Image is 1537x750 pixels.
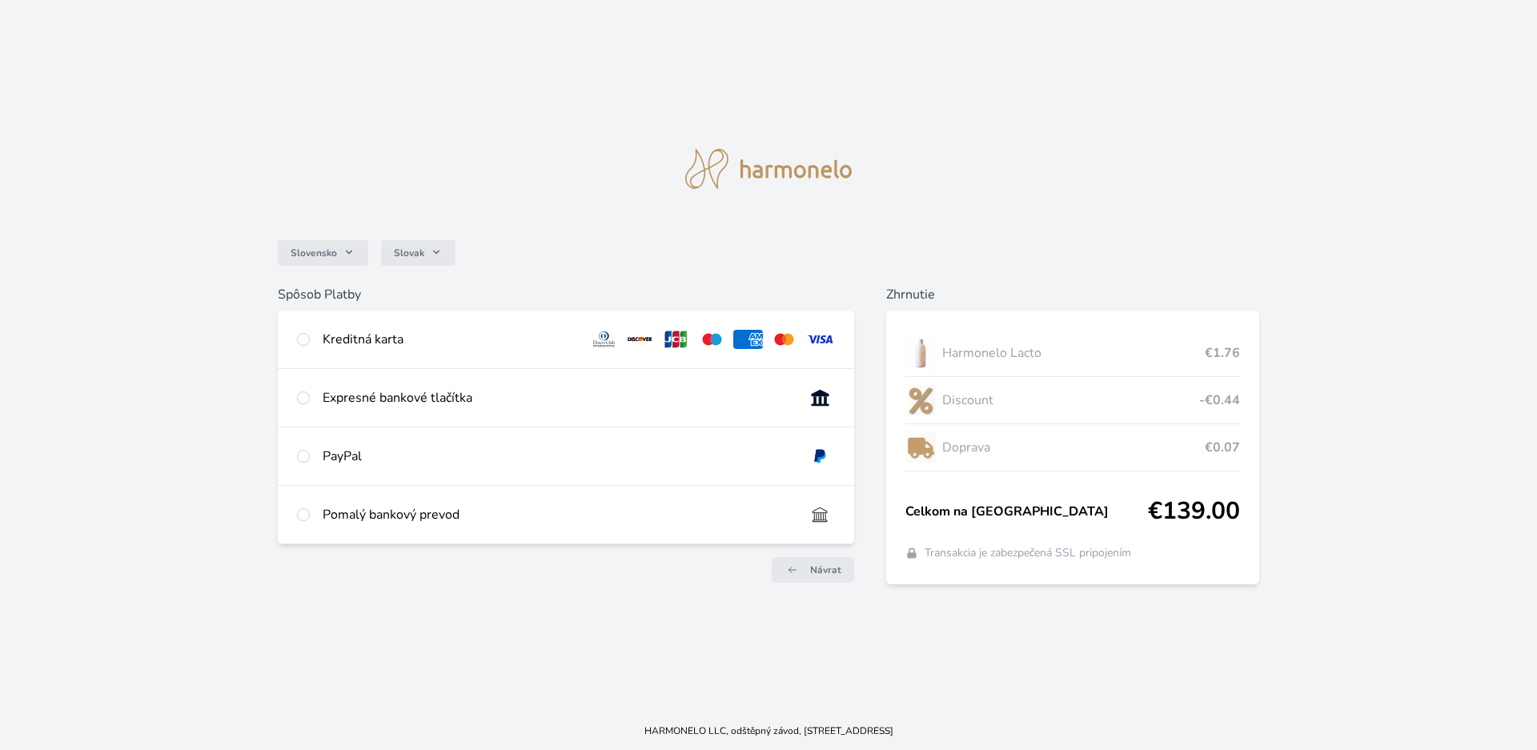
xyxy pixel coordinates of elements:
img: amex.svg [733,330,763,349]
img: jcb.svg [661,330,691,349]
h6: Zhrnutie [886,285,1260,304]
img: CLEAN_LACTO_se_stinem_x-hi-lo.jpg [905,333,936,373]
span: €139.00 [1148,497,1240,526]
button: Slovensko [278,240,368,266]
img: bankTransfer_IBAN.svg [805,505,835,524]
div: PayPal [323,447,793,466]
span: Transakcia je zabezpečená SSL pripojením [925,545,1131,561]
img: diners.svg [589,330,619,349]
div: Expresné bankové tlačítka [323,388,793,407]
span: €0.07 [1205,438,1240,457]
img: maestro.svg [697,330,727,349]
img: discount-lo.png [905,380,936,420]
span: Harmonelo Lacto [942,343,1206,363]
span: Discount [942,391,1200,410]
img: visa.svg [805,330,835,349]
span: Doprava [942,438,1206,457]
span: Slovensko [291,247,337,259]
img: logo.svg [685,149,852,189]
div: Kreditná karta [323,330,577,349]
h6: Spôsob Platby [278,285,854,304]
span: Slovak [394,247,424,259]
div: Pomalý bankový prevod [323,505,793,524]
img: mc.svg [769,330,799,349]
img: discover.svg [625,330,655,349]
span: Návrat [810,564,841,576]
span: -€0.44 [1199,391,1240,410]
span: Celkom na [GEOGRAPHIC_DATA] [905,502,1149,521]
img: paypal.svg [805,447,835,466]
button: Slovak [381,240,455,266]
img: delivery-lo.png [905,427,936,467]
img: onlineBanking_SK.svg [805,388,835,407]
a: Návrat [772,557,854,583]
span: €1.76 [1205,343,1240,363]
